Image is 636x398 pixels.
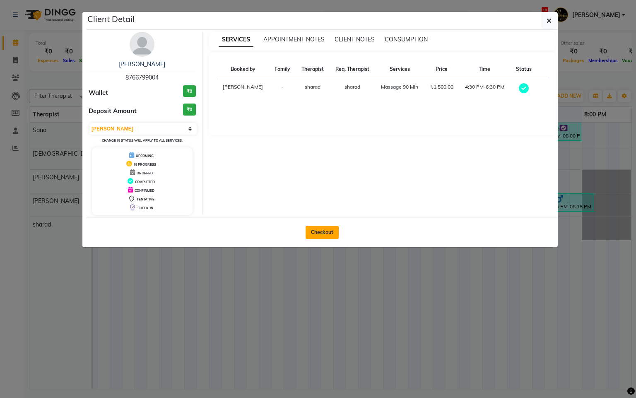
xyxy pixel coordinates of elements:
span: CLIENT NOTES [335,36,375,43]
h5: Client Detail [87,13,135,25]
span: DROPPED [137,171,153,175]
th: Price [424,60,459,78]
th: Status [510,60,537,78]
h3: ₹0 [183,85,196,97]
th: Req. Therapist [330,60,375,78]
small: Change in status will apply to all services. [102,138,183,142]
span: CONFIRMED [135,188,154,193]
span: COMPLETED [135,180,155,184]
td: [PERSON_NAME] [217,78,269,99]
th: Therapist [296,60,329,78]
th: Family [269,60,296,78]
span: SERVICES [219,32,253,47]
span: Deposit Amount [89,106,137,116]
td: 4:30 PM-6:30 PM [459,78,510,99]
span: IN PROGRESS [134,162,156,166]
span: CONSUMPTION [385,36,428,43]
img: avatar [130,32,154,57]
h3: ₹0 [183,104,196,116]
div: ₹1,500.00 [429,83,454,91]
span: Wallet [89,88,108,98]
th: Services [375,60,424,78]
span: UPCOMING [136,154,154,158]
th: Time [459,60,510,78]
th: Booked by [217,60,269,78]
span: sharad [344,84,360,90]
span: sharad [305,84,320,90]
button: Checkout [306,226,339,239]
span: CHECK-IN [137,206,153,210]
a: [PERSON_NAME] [119,60,165,68]
span: APPOINTMENT NOTES [263,36,325,43]
span: TENTATIVE [137,197,154,201]
td: - [269,78,296,99]
span: 8766799004 [125,74,159,81]
div: Massage 90 Min [380,83,419,91]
